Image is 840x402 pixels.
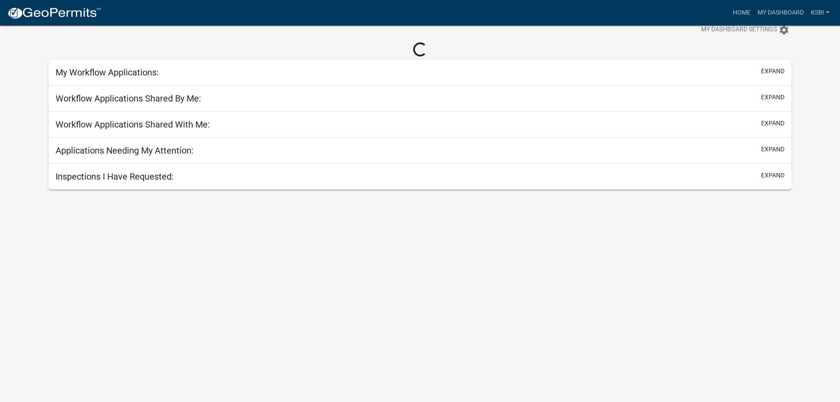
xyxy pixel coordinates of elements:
[761,171,784,180] button: expand
[701,25,777,35] span: My Dashboard Settings
[761,145,784,154] button: expand
[761,93,784,102] button: expand
[56,145,194,156] h5: Applications Needing My Attention:
[694,21,796,38] button: My Dashboard Settingssettings
[56,171,174,182] h5: Inspections I Have Requested:
[761,119,784,128] button: expand
[779,25,789,35] i: settings
[56,119,210,130] h5: Workflow Applications Shared With Me:
[56,93,201,104] h5: Workflow Applications Shared By Me:
[729,4,754,21] a: Home
[56,67,159,78] h5: My Workflow Applications:
[761,67,784,76] button: expand
[754,4,807,21] a: My Dashboard
[807,4,833,21] a: KSBI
